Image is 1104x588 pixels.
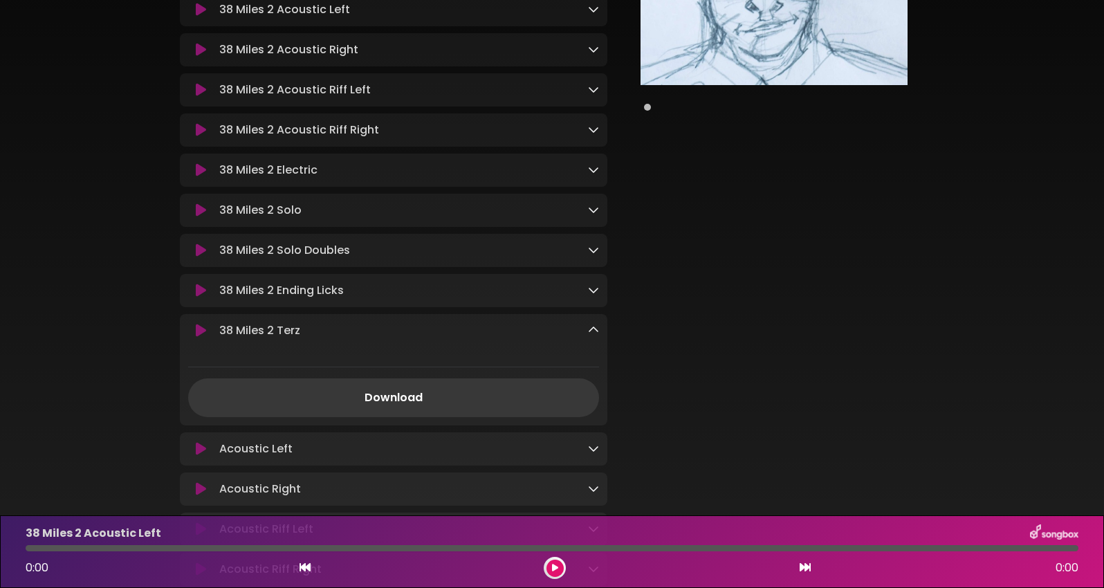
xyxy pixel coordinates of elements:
[1056,560,1078,576] span: 0:00
[219,122,379,138] p: 38 Miles 2 Acoustic Riff Right
[219,242,350,259] p: 38 Miles 2 Solo Doubles
[188,378,599,417] a: Download
[219,42,358,58] p: 38 Miles 2 Acoustic Right
[219,202,302,219] p: 38 Miles 2 Solo
[1030,524,1078,542] img: songbox-logo-white.png
[26,560,48,576] span: 0:00
[219,82,371,98] p: 38 Miles 2 Acoustic Riff Left
[219,481,301,497] p: Acoustic Right
[219,322,300,339] p: 38 Miles 2 Terz
[219,162,318,178] p: 38 Miles 2 Electric
[219,282,344,299] p: 38 Miles 2 Ending Licks
[219,1,350,18] p: 38 Miles 2 Acoustic Left
[219,441,293,457] p: Acoustic Left
[26,525,161,542] p: 38 Miles 2 Acoustic Left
